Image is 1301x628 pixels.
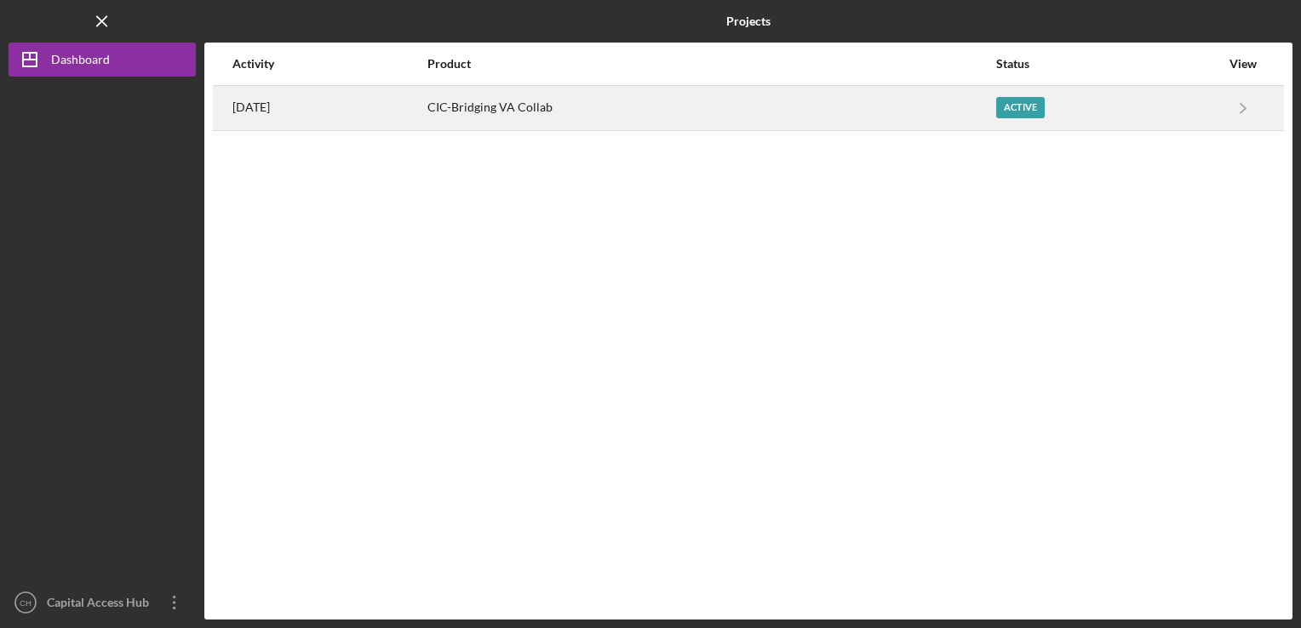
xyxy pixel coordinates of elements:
[232,100,270,114] time: 2025-09-24 15:21
[1222,57,1264,71] div: View
[20,598,32,608] text: CH
[43,585,153,624] div: Capital Access Hub
[996,57,1220,71] div: Status
[51,43,110,81] div: Dashboard
[996,97,1045,118] div: Active
[232,57,426,71] div: Activity
[427,87,994,129] div: CIC-Bridging VA Collab
[9,43,196,77] button: Dashboard
[9,585,196,619] button: CHCapital Access Hub
[726,14,771,28] b: Projects
[427,57,994,71] div: Product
